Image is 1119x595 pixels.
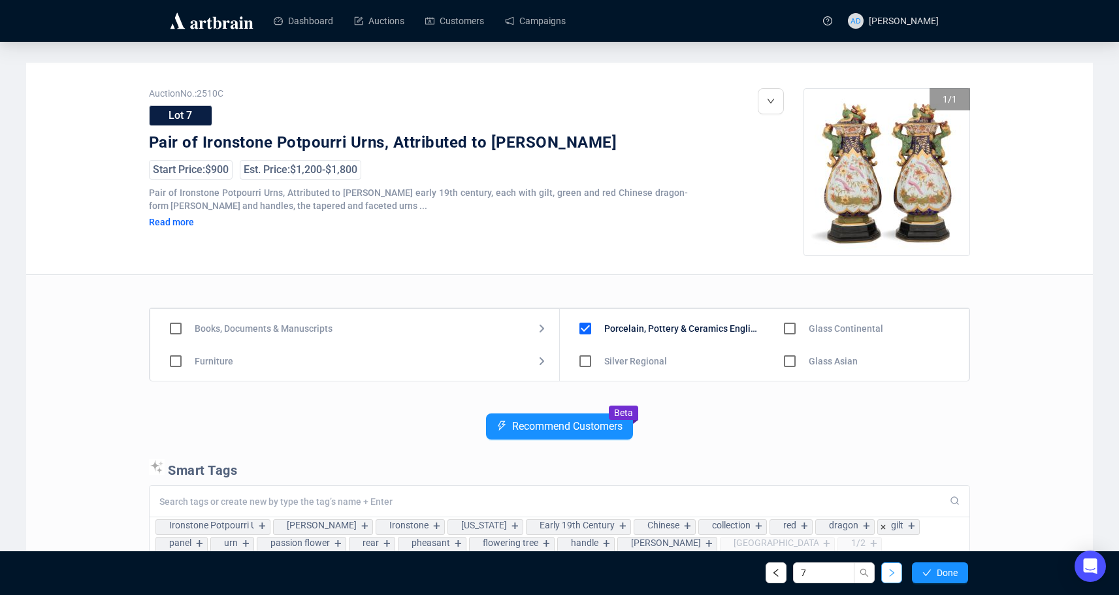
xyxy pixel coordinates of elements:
[600,538,614,551] div: +
[820,538,834,551] div: +
[616,520,630,533] div: +
[149,216,299,228] div: Read more
[224,538,238,548] div: urn
[809,323,883,334] div: Glass Continental
[860,568,869,577] span: search
[412,538,450,548] div: pheasant
[430,520,444,533] div: +
[195,356,233,366] div: Furniture
[912,562,968,583] button: Done
[887,568,896,577] span: right
[571,538,598,548] div: handle
[169,538,191,548] div: panel
[193,538,207,551] div: +
[496,421,507,431] span: thunderbolt
[851,538,866,548] div: 1/2
[239,538,253,551] div: +
[159,496,944,507] input: Search tags or create new by type the tag’s name + Enter
[287,520,357,530] div: [PERSON_NAME]
[149,105,212,126] div: Lot 7
[483,538,538,548] div: flowering tree
[948,94,952,105] span: /
[869,16,939,26] span: [PERSON_NAME]
[540,520,615,530] div: Early 19th Century
[149,88,688,99] span: Auction No.: 2510C
[804,89,971,255] img: 7_1.jpg
[195,323,332,334] div: Books, Documents & Manuscripts
[860,520,874,533] div: +
[823,16,832,25] span: question-circle
[867,538,881,551] div: +
[712,520,751,530] div: collection
[793,562,854,583] input: Lot Number
[804,89,971,255] div: Go to Slide 1
[752,520,766,533] div: +
[486,413,633,440] button: Recommend Customers
[952,94,957,105] span: 1
[771,568,781,577] span: left
[681,520,695,533] div: +
[505,4,566,38] a: Campaigns
[851,14,860,27] span: AD
[461,520,507,530] div: [US_STATE]
[937,568,958,578] span: Done
[1075,551,1106,582] div: Open Intercom Messenger
[604,323,758,334] div: Porcelain, Pottery & Ceramics English
[380,538,395,551] div: +
[358,520,372,533] div: +
[425,4,484,38] a: Customers
[149,187,688,211] span: Pair of Ironstone Potpourri Urns, Attributed to [PERSON_NAME] early 19th century, each with gilt,...
[168,10,255,31] img: logo
[783,520,796,530] div: red
[240,160,361,180] div: Est. Price: $1,200 - $1,800
[631,538,701,548] div: [PERSON_NAME]
[512,421,623,432] span: Recommend Customers
[809,356,858,366] div: Glass Asian
[702,538,717,551] div: +
[149,160,233,180] div: Start Price: $900
[798,520,812,533] div: +
[389,520,429,530] div: Ironstone
[647,520,679,530] div: Chinese
[270,538,330,548] div: passion flower
[829,520,858,530] div: dragon
[354,4,404,38] a: Auctions
[169,520,254,530] div: Ironstone Potpourri Urn
[943,94,948,105] span: 1
[767,97,775,105] span: down
[540,538,554,551] div: +
[922,568,932,577] span: check
[451,538,466,551] div: +
[149,133,649,153] div: Pair of Ironstone Potpourri Urns, Attributed to [PERSON_NAME]
[149,459,970,479] p: Smart Tags
[363,538,379,548] div: rear
[604,356,667,366] div: Silver Regional
[331,538,346,551] div: +
[614,408,633,418] span: Beta
[891,520,903,530] div: gilt
[274,4,333,38] a: Dashboard
[255,520,270,533] div: +
[508,520,523,533] div: +
[734,538,819,548] div: [GEOGRAPHIC_DATA]
[905,520,919,533] div: +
